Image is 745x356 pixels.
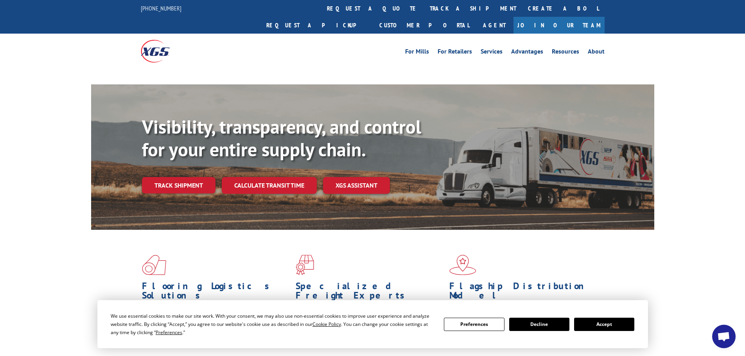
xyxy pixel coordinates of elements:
a: About [588,48,605,57]
span: Cookie Policy [312,321,341,327]
a: Services [481,48,503,57]
a: XGS ASSISTANT [323,177,390,194]
a: Calculate transit time [222,177,317,194]
h1: Specialized Freight Experts [296,281,443,304]
a: Resources [552,48,579,57]
button: Accept [574,318,634,331]
a: [PHONE_NUMBER] [141,4,181,12]
div: Open chat [712,325,736,348]
button: Preferences [444,318,504,331]
h1: Flagship Distribution Model [449,281,597,304]
img: xgs-icon-flagship-distribution-model-red [449,255,476,275]
a: Request a pickup [260,17,373,34]
a: Track shipment [142,177,215,193]
img: xgs-icon-focused-on-flooring-red [296,255,314,275]
span: Preferences [156,329,182,336]
div: Cookie Consent Prompt [97,300,648,348]
a: Advantages [511,48,543,57]
img: xgs-icon-total-supply-chain-intelligence-red [142,255,166,275]
a: Customer Portal [373,17,475,34]
button: Decline [509,318,569,331]
a: For Mills [405,48,429,57]
a: Agent [475,17,513,34]
b: Visibility, transparency, and control for your entire supply chain. [142,114,421,161]
a: For Retailers [438,48,472,57]
a: Join Our Team [513,17,605,34]
h1: Flooring Logistics Solutions [142,281,290,304]
div: We use essential cookies to make our site work. With your consent, we may also use non-essential ... [111,312,434,336]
